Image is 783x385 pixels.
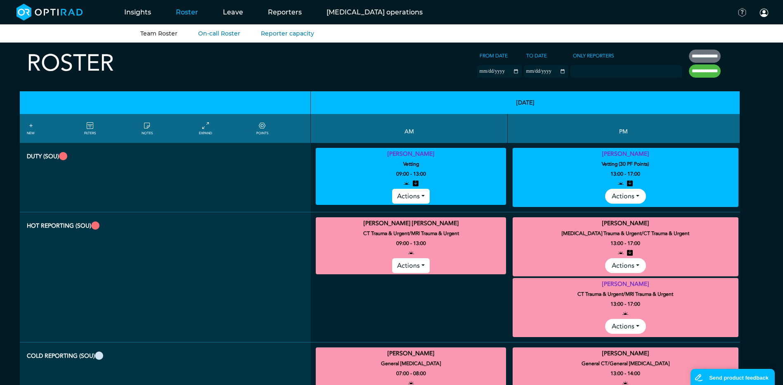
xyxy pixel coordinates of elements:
[508,114,740,143] th: PM
[509,228,742,238] small: [MEDICAL_DATA] Trauma & Urgent/CT Trauma & Urgent
[392,189,430,204] button: Actions
[311,114,507,143] th: AM
[256,121,268,136] a: collapse/expand expected points
[261,30,314,37] a: Reporter capacity
[627,248,633,258] i: stored entry
[513,148,738,207] div: Vetting (30 PF Points) 13:00 - 17:00
[605,189,646,204] button: Actions
[199,121,212,136] a: collapse/expand entries
[610,169,640,179] small: 13:00 - 17:00
[317,349,504,359] summary: [PERSON_NAME]
[413,179,419,189] i: stored entry
[317,219,504,228] summary: [PERSON_NAME] [PERSON_NAME]
[618,248,624,258] i: open to allocation
[311,91,740,114] th: [DATE]
[605,319,646,334] button: Actions
[392,258,430,273] button: Actions
[618,179,624,189] i: open to allocation
[20,143,311,212] th: Duty (SOU)
[312,228,509,238] small: CT Trauma & Urgent/MRI Trauma & Urgent
[396,238,426,248] small: 09:00 - 13:00
[514,149,737,159] summary: [PERSON_NAME]
[312,359,509,368] small: General [MEDICAL_DATA]
[84,121,96,136] a: FILTERS
[317,149,504,159] summary: [PERSON_NAME]
[142,121,153,136] a: show/hide notes
[477,50,510,62] label: From date
[622,309,628,319] i: open to allocation
[396,368,426,378] small: 07:00 - 08:00
[27,121,35,136] a: NEW
[513,217,738,276] div: MRI Trauma & Urgent/CT Trauma & Urgent 13:00 - 17:00
[198,30,240,37] a: On-call Roster
[514,279,737,289] summary: [PERSON_NAME]
[316,148,506,205] div: Vetting 09:00 - 13:00
[514,219,737,228] summary: [PERSON_NAME]
[610,368,640,378] small: 13:00 - 14:00
[509,159,742,169] small: Vetting (30 PF Points)
[17,4,83,21] img: brand-opti-rad-logos-blue-and-white-d2f68631ba2948856bd03f2d395fb146ddc8fb01b4b6e9315ea85fa773367...
[312,159,509,169] small: Vetting
[408,248,414,258] i: open to allocation
[509,359,742,368] small: General CT/General [MEDICAL_DATA]
[509,289,742,299] small: CT Trauma & Urgent/MRI Trauma & Urgent
[316,217,506,274] div: CT Trauma & Urgent/MRI Trauma & Urgent 09:00 - 13:00
[610,238,640,248] small: 13:00 - 17:00
[570,50,617,62] label: Only Reporters
[571,67,613,74] input: null
[140,30,177,37] a: Team Roster
[513,278,738,337] div: CT Trauma & Urgent/MRI Trauma & Urgent 13:00 - 17:00
[605,258,646,273] button: Actions
[404,179,409,189] i: open to allocation
[610,299,640,309] small: 13:00 - 17:00
[524,50,549,62] label: To date
[514,349,737,359] summary: [PERSON_NAME]
[27,50,114,77] h2: Roster
[627,179,633,189] i: stored entry
[20,212,311,342] th: Hot Reporting (SOU)
[396,169,426,179] small: 09:00 - 13:00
